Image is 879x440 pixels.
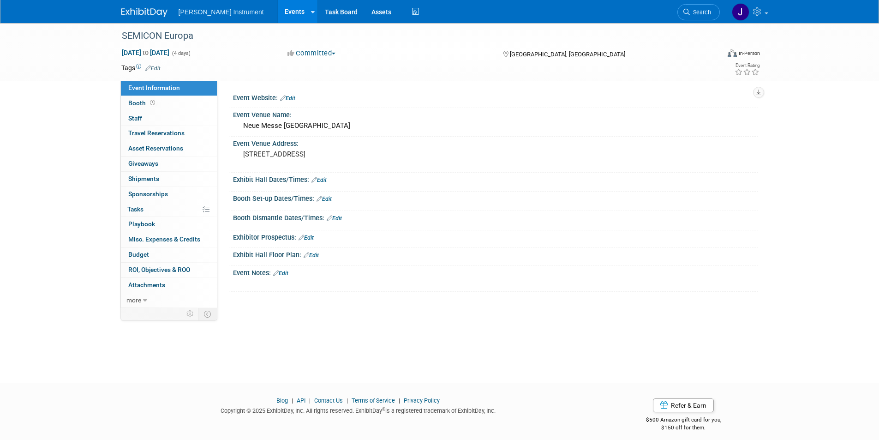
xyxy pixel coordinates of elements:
a: Edit [327,215,342,222]
span: Giveaways [128,160,158,167]
a: Travel Reservations [121,126,217,141]
span: Asset Reservations [128,145,183,152]
a: Blog [276,397,288,404]
span: Misc. Expenses & Credits [128,235,200,243]
a: Budget [121,247,217,262]
span: more [126,296,141,304]
a: Asset Reservations [121,141,217,156]
span: Travel Reservations [128,129,185,137]
a: Edit [145,65,161,72]
div: $150 off for them. [609,424,758,432]
div: Booth Dismantle Dates/Times: [233,211,758,223]
span: [GEOGRAPHIC_DATA], [GEOGRAPHIC_DATA] [510,51,625,58]
span: Budget [128,251,149,258]
a: ROI, Objectives & ROO [121,263,217,277]
div: Booth Set-up Dates/Times: [233,192,758,204]
span: ROI, Objectives & ROO [128,266,190,273]
a: Playbook [121,217,217,232]
img: ExhibitDay [121,8,167,17]
a: Attachments [121,278,217,293]
a: Edit [311,177,327,183]
a: Edit [299,235,314,241]
div: $500 Amazon gift card for you, [609,410,758,431]
a: Sponsorships [121,187,217,202]
a: Edit [317,196,332,202]
span: Booth not reserved yet [148,99,157,106]
div: SEMICON Europa [119,28,706,44]
a: Tasks [121,202,217,217]
span: Shipments [128,175,159,182]
a: Giveaways [121,157,217,171]
div: Event Venue Name: [233,108,758,120]
a: Search [677,4,720,20]
sup: ® [382,407,385,412]
div: Neue Messe [GEOGRAPHIC_DATA] [240,119,751,133]
span: [PERSON_NAME] Instrument [179,8,264,16]
span: Sponsorships [128,190,168,198]
div: Exhibit Hall Floor Plan: [233,248,758,260]
span: | [307,397,313,404]
button: Committed [284,48,339,58]
span: [DATE] [DATE] [121,48,170,57]
div: Copyright © 2025 ExhibitDay, Inc. All rights reserved. ExhibitDay is a registered trademark of Ex... [121,404,596,415]
pre: [STREET_ADDRESS] [243,150,442,158]
span: to [141,49,150,56]
span: | [344,397,350,404]
a: Privacy Policy [404,397,440,404]
span: | [396,397,402,404]
td: Personalize Event Tab Strip [182,308,198,320]
div: Event Notes: [233,266,758,278]
a: Terms of Service [352,397,395,404]
a: Booth [121,96,217,111]
div: Exhibitor Prospectus: [233,230,758,242]
span: Tasks [127,205,144,213]
td: Tags [121,63,161,72]
a: Edit [273,270,288,277]
a: Event Information [121,81,217,96]
span: (4 days) [171,50,191,56]
a: Edit [280,95,295,102]
span: Event Information [128,84,180,91]
a: Contact Us [314,397,343,404]
a: Shipments [121,172,217,187]
a: API [297,397,305,404]
td: Toggle Event Tabs [198,308,217,320]
div: Event Website: [233,91,758,103]
span: | [289,397,295,404]
a: Refer & Earn [653,398,714,412]
a: Edit [304,252,319,259]
span: Attachments [128,281,165,289]
a: Staff [121,111,217,126]
span: Booth [128,99,157,107]
div: Event Rating [735,63,759,68]
span: Search [690,9,711,16]
div: Event Venue Address: [233,137,758,148]
div: Exhibit Hall Dates/Times: [233,173,758,185]
span: Staff [128,115,142,122]
div: In-Person [738,50,760,57]
a: more [121,293,217,308]
img: Judit Schaller [732,3,749,21]
span: Playbook [128,220,155,228]
a: Misc. Expenses & Credits [121,232,217,247]
div: Event Format [665,48,760,62]
img: Format-Inperson.png [728,49,737,57]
